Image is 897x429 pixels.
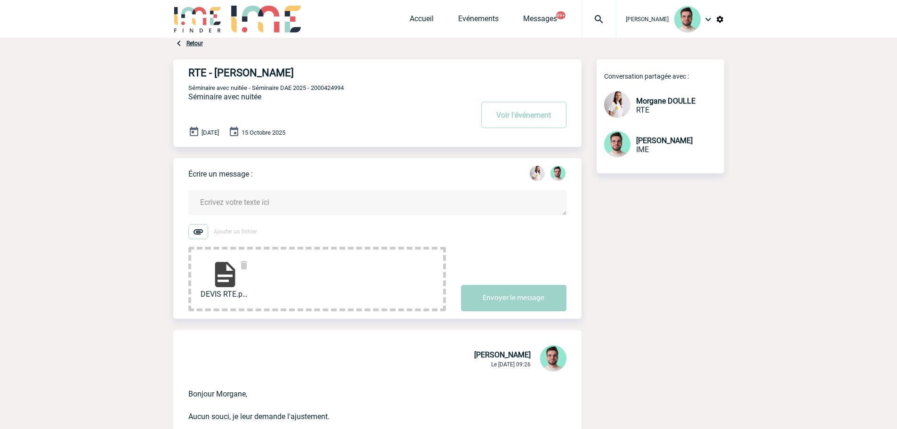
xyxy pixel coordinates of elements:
span: [PERSON_NAME] [474,350,531,359]
span: [DATE] [202,129,219,136]
img: 130205-0.jpg [530,166,545,181]
span: Séminaire avec nuitée [188,92,261,101]
span: Séminaire avec nuitée - Séminaire DAE 2025 - 2000424994 [188,84,344,91]
div: Benjamin ROLAND [550,166,566,183]
span: [PERSON_NAME] [636,136,693,145]
span: Le [DATE] 09:26 [491,361,531,368]
h4: RTE - [PERSON_NAME] [188,67,445,79]
span: DEVIS RTE.pdf... [201,290,250,299]
img: 121547-2.png [604,131,630,157]
span: RTE [636,105,649,114]
p: Conversation partagée avec : [604,73,724,80]
div: Morgane DOULLE [530,166,545,183]
img: 121547-2.png [550,166,566,181]
img: 121547-2.png [674,6,701,32]
a: Accueil [410,14,434,27]
a: Messages [523,14,557,27]
img: delete.svg [238,259,250,271]
span: IME [636,145,649,154]
span: [PERSON_NAME] [626,16,669,23]
span: Ajouter un fichier [214,228,257,235]
span: Morgane DOULLE [636,97,695,105]
p: Écrire un message : [188,170,253,178]
img: IME-Finder [173,6,222,32]
img: 130205-0.jpg [604,91,630,118]
button: Voir l'événement [481,102,566,128]
a: Evénements [458,14,499,27]
button: 99+ [556,11,566,19]
img: 121547-2.png [540,345,566,372]
span: 15 Octobre 2025 [242,129,285,136]
a: Retour [186,40,203,47]
button: Envoyer le message [461,285,566,311]
img: file-document.svg [210,259,240,290]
